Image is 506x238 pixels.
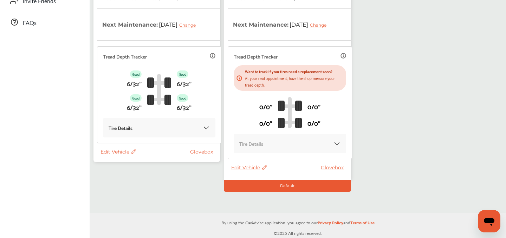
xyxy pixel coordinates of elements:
[90,213,506,238] div: © 2025 All rights reserved.
[307,117,320,128] p: 0/0"
[177,78,192,89] p: 6/32"
[177,102,192,113] p: 6/32"
[90,219,506,226] p: By using the CarAdvise application, you agree to our and
[158,16,201,33] span: [DATE]
[127,78,142,89] p: 6/32"
[350,219,375,230] a: Terms of Use
[147,74,171,105] img: tire_track_logo.b900bcbc.svg
[310,22,330,28] div: Change
[307,101,320,112] p: 0/0"
[190,149,216,155] a: Glovebox
[6,13,83,31] a: FAQs
[239,140,263,148] p: Tire Details
[321,164,347,171] a: Glovebox
[259,117,272,128] p: 0/0"
[234,52,278,60] p: Tread Depth Tracker
[288,16,332,33] span: [DATE]
[103,52,147,60] p: Tread Depth Tracker
[203,124,210,131] img: KOKaJQAAAABJRU5ErkJggg==
[177,70,188,78] p: Good
[231,164,267,171] span: Edit Vehicle
[23,19,37,28] span: FAQs
[127,102,142,113] p: 6/32"
[224,180,351,192] div: Default
[278,97,302,128] img: tire_track_logo.b900bcbc.svg
[245,68,343,75] p: Want to track if your tires need a replacement soon?
[100,149,136,155] span: Edit Vehicle
[102,9,201,40] th: Next Maintenance :
[130,94,142,102] p: Good
[179,22,199,28] div: Change
[318,219,343,230] a: Privacy Policy
[130,70,142,78] p: Good
[259,101,272,112] p: 0/0"
[333,140,340,147] img: KOKaJQAAAABJRU5ErkJggg==
[177,94,188,102] p: Good
[478,210,500,232] iframe: Button to launch messaging window
[109,124,132,132] p: Tire Details
[245,75,343,88] p: At your next appointment, have the shop measure your tread depth.
[233,9,332,40] th: Next Maintenance :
